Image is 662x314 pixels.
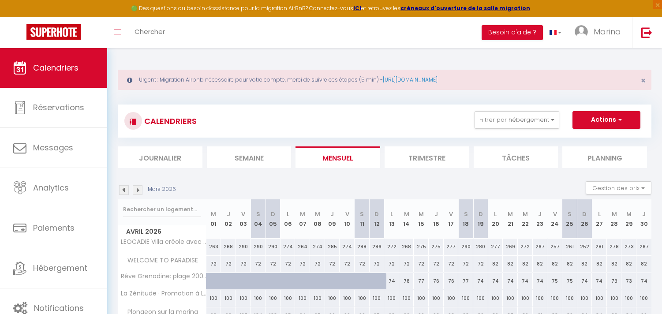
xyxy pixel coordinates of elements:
img: Super Booking [26,24,81,40]
th: 02 [221,199,236,239]
div: 74 [473,273,488,289]
abbr: J [330,210,334,218]
abbr: L [390,210,393,218]
th: 20 [488,199,503,239]
div: 100 [636,290,651,307]
div: 78 [399,273,414,289]
span: Marina [594,26,621,37]
div: 72 [458,256,473,272]
th: 22 [518,199,533,239]
a: [URL][DOMAIN_NAME] [383,76,438,83]
div: 100 [562,290,577,307]
div: 267 [533,239,548,255]
img: ... [575,25,588,38]
span: Messages [33,142,73,153]
div: 100 [503,290,518,307]
div: 269 [503,239,518,255]
abbr: D [582,210,587,218]
div: 76 [444,273,459,289]
div: 82 [577,256,592,272]
div: 264 [295,239,310,255]
div: 72 [236,256,251,272]
div: 257 [547,239,562,255]
div: 277 [488,239,503,255]
abbr: M [419,210,424,218]
abbr: V [449,210,453,218]
li: Semaine [207,146,292,168]
div: 288 [355,239,370,255]
div: 72 [370,256,385,272]
button: Close [641,77,646,85]
abbr: J [434,210,438,218]
div: 72 [414,256,429,272]
input: Rechercher un logement... [123,202,201,217]
div: 72 [206,256,221,272]
abbr: D [479,210,483,218]
th: 15 [414,199,429,239]
span: Paiements [33,222,75,233]
span: Analytics [33,182,69,193]
th: 05 [266,199,281,239]
li: Journalier [118,146,202,168]
div: 100 [607,290,622,307]
div: 263 [206,239,221,255]
div: 82 [562,256,577,272]
abbr: V [241,210,245,218]
abbr: M [300,210,305,218]
div: Urgent : Migration Airbnb nécessaire pour votre compte, merci de suivre ces étapes (5 min) - [118,70,651,90]
div: 100 [429,290,444,307]
abbr: M [211,210,216,218]
th: 07 [295,199,310,239]
strong: créneaux d'ouverture de la salle migration [400,4,530,12]
div: 275 [414,239,429,255]
abbr: J [642,210,646,218]
span: LEOCADIE Villa créole avec piscine privée [120,239,208,245]
div: 290 [458,239,473,255]
th: 06 [281,199,295,239]
div: 272 [384,239,399,255]
span: La Zénitude · Promotion à La Zénitude - Vue mer ! [120,290,208,297]
div: 100 [533,290,548,307]
div: 72 [295,256,310,272]
div: 74 [592,273,607,289]
div: 82 [547,256,562,272]
abbr: L [494,210,497,218]
span: Chercher [135,27,165,36]
span: Avril 2026 [118,225,206,238]
div: 268 [399,239,414,255]
div: 74 [577,273,592,289]
div: 100 [266,290,281,307]
div: 277 [444,239,459,255]
li: Trimestre [385,146,469,168]
th: 24 [547,199,562,239]
div: 77 [458,273,473,289]
div: 100 [281,290,295,307]
abbr: D [374,210,379,218]
div: 82 [518,256,533,272]
div: 72 [266,256,281,272]
button: Filtrer par hébergement [475,111,559,129]
div: 72 [429,256,444,272]
div: 100 [592,290,607,307]
li: Planning [562,146,647,168]
div: 100 [458,290,473,307]
button: Gestion des prix [586,181,651,194]
div: 74 [636,273,651,289]
div: 274 [310,239,325,255]
a: Chercher [128,17,172,48]
div: 100 [355,290,370,307]
th: 19 [473,199,488,239]
abbr: M [315,210,320,218]
div: 74 [533,273,548,289]
th: 09 [325,199,340,239]
th: 17 [444,199,459,239]
div: 286 [370,239,385,255]
div: 82 [488,256,503,272]
h3: CALENDRIERS [142,111,197,131]
div: 274 [281,239,295,255]
div: 100 [444,290,459,307]
a: ICI [353,4,361,12]
th: 08 [310,199,325,239]
div: 100 [518,290,533,307]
